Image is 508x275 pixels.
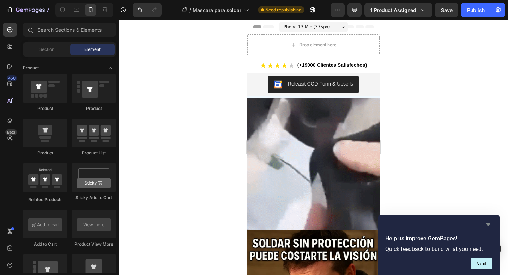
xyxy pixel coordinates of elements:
button: Publish [461,3,491,17]
div: Add to Cart [23,241,67,247]
button: 7 [3,3,53,17]
div: 450 [7,75,17,81]
input: Search Sections & Elements [23,23,116,37]
h2: Help us improve GemPages! [385,234,492,243]
span: Product [23,65,39,71]
p: 7 [46,6,49,14]
div: Related Products [23,197,67,203]
div: Help us improve GemPages! [385,220,492,269]
span: 1 product assigned [370,6,416,14]
span: Section [39,46,54,53]
div: Product [23,150,67,156]
div: Product [23,105,67,112]
iframe: Design area [247,20,380,275]
div: Sticky Add to Cart [72,194,116,201]
div: Product [72,105,116,112]
button: Next question [471,258,492,269]
div: Publish [467,6,485,14]
button: 1 product assigned [364,3,432,17]
button: Save [435,3,458,17]
div: Product List [72,150,116,156]
p: Quick feedback to build what you need. [385,246,492,252]
span: Mascara para soldar [193,6,241,14]
button: Hide survey [484,220,492,229]
span: Save [441,7,453,13]
span: / [189,6,191,14]
span: Toggle open [105,62,116,74]
span: Need republishing [265,7,301,13]
div: Undo/Redo [133,3,162,17]
div: Product View More [72,241,116,247]
span: Element [84,46,101,53]
div: Beta [5,129,17,135]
